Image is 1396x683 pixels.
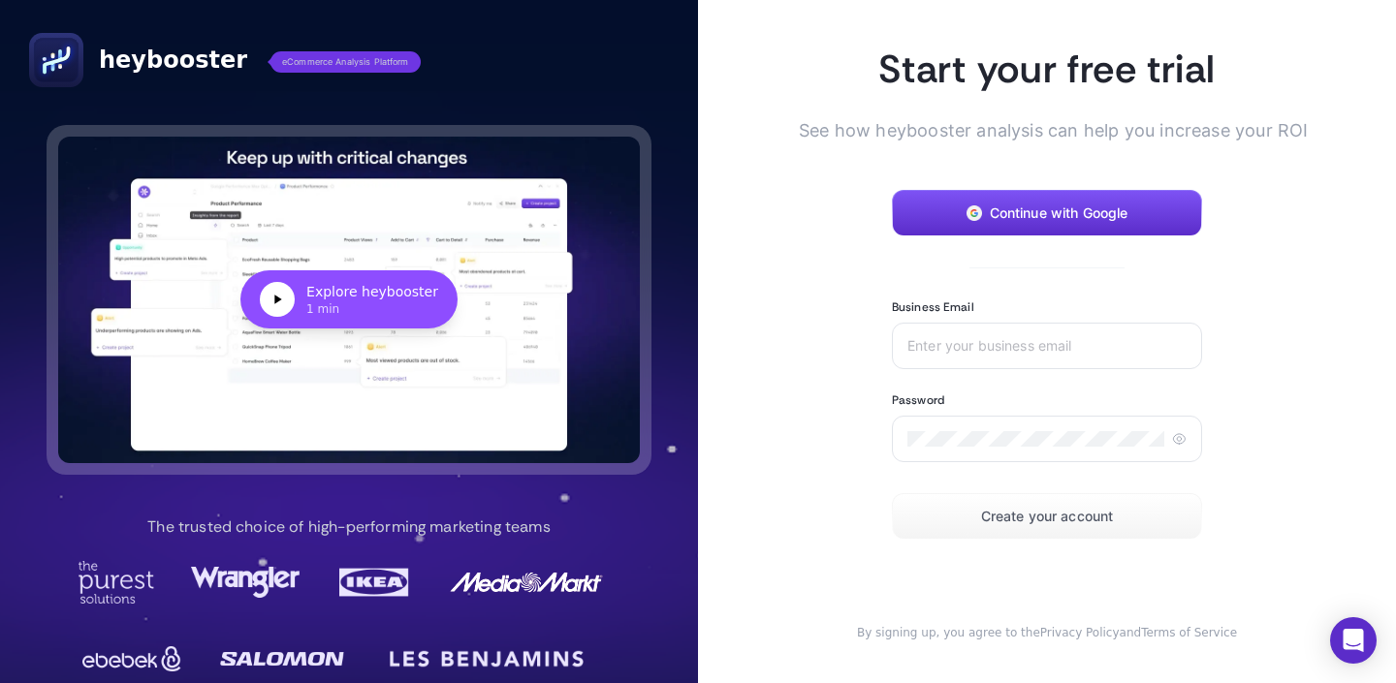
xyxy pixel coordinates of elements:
[1141,626,1237,639] a: Terms of Service
[378,636,595,682] img: LesBenjamin
[1330,617,1377,664] div: Open Intercom Messenger
[147,515,550,539] p: The trusted choice of high-performing marketing teams
[907,338,1187,354] input: Enter your business email
[1040,626,1120,639] a: Privacy Policy
[892,190,1202,236] button: Continue with Google
[306,301,438,317] div: 1 min
[830,625,1264,640] div: and
[220,639,344,678] img: Salomon
[270,51,421,73] span: eCommerce Analysis Platform
[892,493,1202,540] button: Create your account
[306,282,438,301] div: Explore heybooster
[981,509,1114,524] span: Create your account
[335,561,413,604] img: Ikea
[892,299,974,315] label: Business Email
[892,392,944,408] label: Password
[29,33,421,87] a: heyboostereCommerce Analysis Platform
[990,205,1128,221] span: Continue with Google
[99,45,247,76] span: heybooster
[58,137,640,464] button: Explore heybooster1 min
[191,561,300,604] img: Wrangler
[78,639,186,678] img: Ebebek
[78,561,155,604] img: Purest
[857,626,1040,639] span: By signing up, you agree to the
[449,561,604,604] img: MediaMarkt
[830,44,1264,94] h1: Start your free trial
[799,117,1264,143] span: See how heybooster analysis can help you increase your ROI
